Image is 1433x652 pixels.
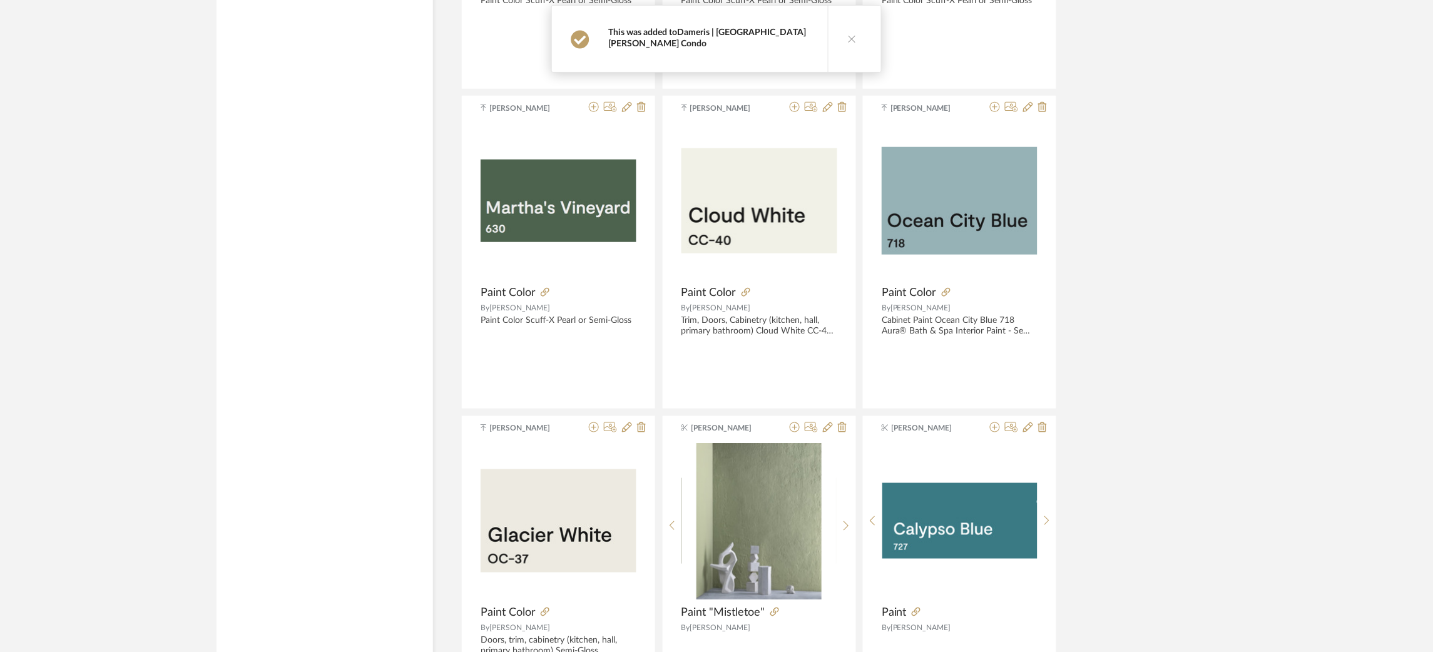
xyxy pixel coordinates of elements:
span: [PERSON_NAME] [690,103,769,114]
span: This was added to [608,28,806,48]
img: Paint Color [481,160,636,242]
div: 0 [681,443,837,599]
span: [PERSON_NAME] [890,304,951,312]
span: Paint Color [882,286,937,300]
span: Paint Color [681,286,737,300]
span: By [681,304,690,312]
span: By [481,624,489,632]
img: Paint Color [882,147,1038,254]
span: Paint Color [481,606,536,620]
span: Paint [882,606,907,620]
span: [PERSON_NAME] [691,422,770,434]
span: By [882,304,890,312]
span: [PERSON_NAME] [489,304,550,312]
span: [PERSON_NAME] [690,624,751,632]
span: By [681,624,690,632]
img: Paint Color [481,469,636,573]
span: [PERSON_NAME] [489,103,568,114]
div: Trim, Doors, Cabinetry (kitchen, hall, primary bathroom) Cloud White CC-40 Aura Aura® Bath & Spa ... [681,315,837,337]
a: Dameris | [GEOGRAPHIC_DATA][PERSON_NAME] Condo [608,28,806,48]
span: [PERSON_NAME] [489,422,568,434]
span: Paint Color [481,286,536,300]
span: By [882,624,890,632]
img: Paint "Mistletoe" [696,443,822,599]
div: 0 [681,123,837,279]
div: Paint Color Scuff-X Pearl or Semi-Gloss [481,315,636,337]
span: [PERSON_NAME] [890,103,969,114]
span: By [481,304,489,312]
img: Paint Color [681,148,837,253]
img: Paint [882,483,1038,558]
div: Cabinet Paint Ocean City Blue 718 Aura® Bath & Spa Interior Paint - Semi Gloss [882,315,1038,337]
span: [PERSON_NAME] [892,422,971,434]
span: [PERSON_NAME] [690,304,751,312]
span: Paint "Mistletoe" [681,606,765,620]
span: [PERSON_NAME] [890,624,951,632]
span: [PERSON_NAME] [489,624,550,632]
